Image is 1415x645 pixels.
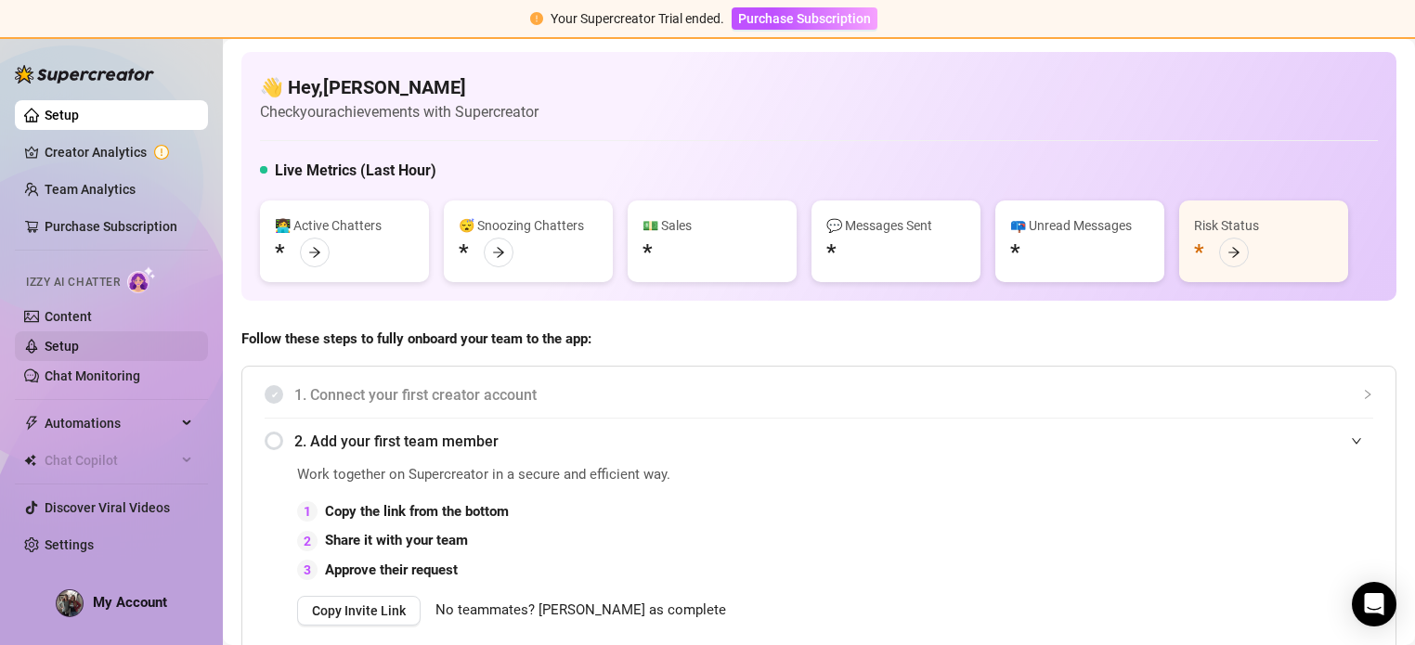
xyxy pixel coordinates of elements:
[1362,389,1373,400] span: collapsed
[1227,246,1240,259] span: arrow-right
[45,219,177,234] a: Purchase Subscription
[45,408,176,438] span: Automations
[1010,215,1149,236] div: 📪 Unread Messages
[93,594,167,611] span: My Account
[297,501,318,522] div: 1
[297,531,318,551] div: 2
[732,7,877,30] button: Purchase Subscription
[265,419,1373,464] div: 2. Add your first team member
[643,215,782,236] div: 💵 Sales
[492,246,505,259] span: arrow-right
[308,246,321,259] span: arrow-right
[45,137,193,167] a: Creator Analytics exclamation-circle
[45,537,94,552] a: Settings
[45,445,176,475] span: Chat Copilot
[45,368,140,383] a: Chat Monitoring
[1351,435,1362,446] span: expanded
[435,600,726,622] span: No teammates? [PERSON_NAME] as complete
[312,603,406,618] span: Copy Invite Link
[26,274,120,291] span: Izzy AI Chatter
[294,430,1373,453] span: 2. Add your first team member
[24,416,39,431] span: thunderbolt
[551,11,724,26] span: Your Supercreator Trial ended.
[45,339,79,354] a: Setup
[325,503,509,520] strong: Copy the link from the bottom
[325,532,468,548] strong: Share it with your team
[459,215,598,236] div: 😴 Snoozing Chatters
[57,590,83,616] img: ACg8ocIEthAvUj208DktxQDL84ByZkJsd6vcN_VflC_du1F74Yg_N8M=s96-c
[241,330,591,347] strong: Follow these steps to fully onboard your team to the app:
[530,12,543,25] span: exclamation-circle
[732,11,877,26] a: Purchase Subscription
[826,215,966,236] div: 💬 Messages Sent
[325,561,458,578] strong: Approve their request
[45,309,92,324] a: Content
[294,383,1373,406] span: 1. Connect your first creator account
[45,108,79,123] a: Setup
[265,372,1373,418] div: 1. Connect your first creator account
[1352,582,1396,626] div: Open Intercom Messenger
[1194,215,1333,236] div: Risk Status
[127,266,156,293] img: AI Chatter
[738,11,871,26] span: Purchase Subscription
[260,74,539,100] h4: 👋 Hey, [PERSON_NAME]
[297,560,318,580] div: 3
[260,100,539,123] article: Check your achievements with Supercreator
[275,160,436,182] h5: Live Metrics (Last Hour)
[45,500,170,515] a: Discover Viral Videos
[275,215,414,236] div: 👩‍💻 Active Chatters
[24,454,36,467] img: Chat Copilot
[297,596,421,626] button: Copy Invite Link
[15,65,154,84] img: logo-BBDzfeDw.svg
[297,464,955,486] span: Work together on Supercreator in a secure and efficient way.
[45,182,136,197] a: Team Analytics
